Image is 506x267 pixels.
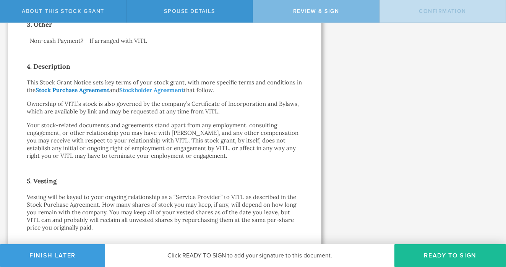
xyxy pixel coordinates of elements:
[419,8,466,15] span: Confirmation
[27,175,302,187] h2: 5. Vesting
[36,86,109,94] a: Stock Purchase Agreement
[293,8,339,15] span: Review & Sign
[167,252,332,259] span: Click READY TO SIGN to add your signature to this document.
[27,100,302,115] p: Ownership of VITL’s stock is also governed by the company’s Certificate of Incorporation and Byla...
[22,8,104,15] span: About this stock grant
[27,121,302,160] p: Your stock-related documents and agreements stand apart from any employment, consulting engagemen...
[27,193,302,231] p: Vesting will be keyed to your ongoing relationship as a “Service Provider” to VITL as described i...
[27,60,302,73] h2: 4. Description
[27,37,86,45] td: Non-cash Payment?
[394,244,506,267] button: Ready to Sign
[27,18,302,31] h2: 3. Other
[27,79,302,94] p: This Stock Grant Notice sets key terms of your stock grant, with more specific terms and conditio...
[86,37,302,45] td: If arranged with VITL
[164,8,215,15] span: Spouse Details
[119,86,184,94] a: Stockholder Agreement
